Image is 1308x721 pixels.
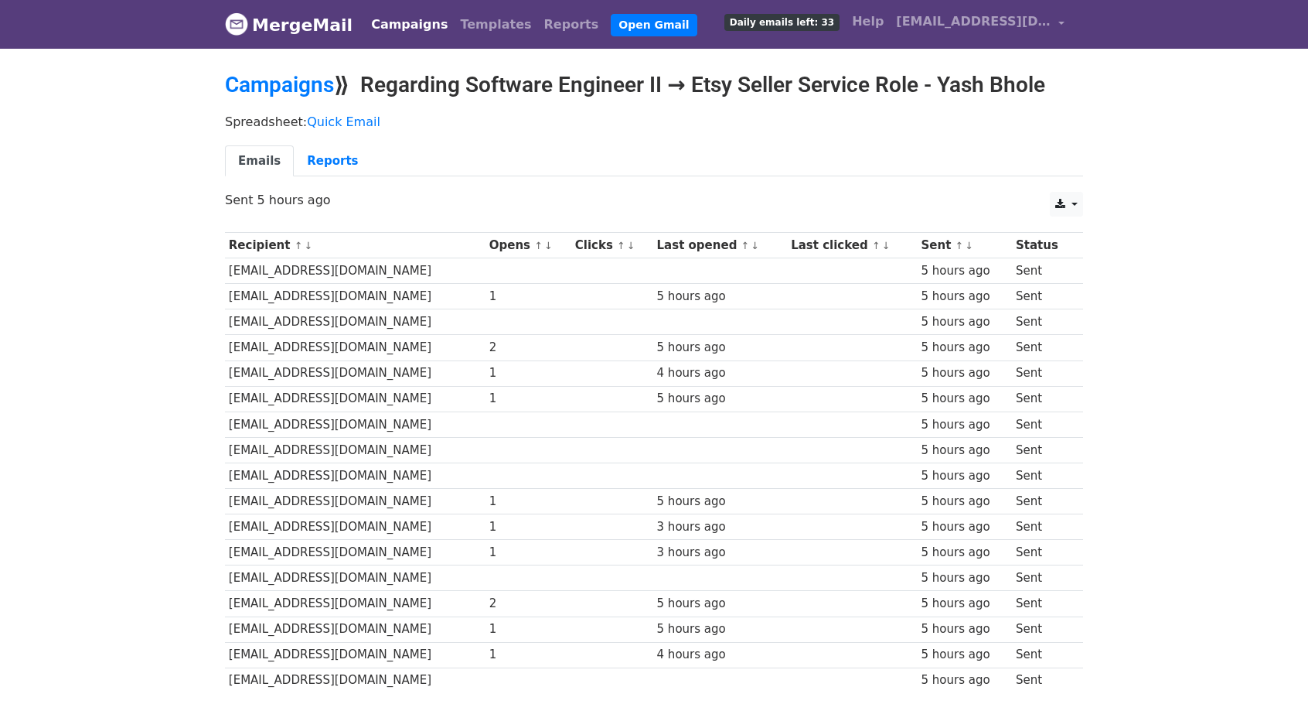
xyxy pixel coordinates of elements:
[225,284,485,309] td: [EMAIL_ADDRESS][DOMAIN_NAME]
[657,544,784,562] div: 3 hours ago
[657,288,784,306] div: 5 hours ago
[1012,489,1074,514] td: Sent
[1012,309,1074,335] td: Sent
[489,288,567,306] div: 1
[538,9,605,40] a: Reports
[225,309,485,335] td: [EMAIL_ADDRESS][DOMAIN_NAME]
[225,566,485,591] td: [EMAIL_ADDRESS][DOMAIN_NAME]
[921,364,1009,382] div: 5 hours ago
[1012,233,1074,258] th: Status
[365,9,454,40] a: Campaigns
[657,595,784,613] div: 5 hours ago
[657,364,784,382] div: 4 hours ago
[1012,258,1074,284] td: Sent
[295,240,303,251] a: ↑
[1012,386,1074,412] td: Sent
[225,114,1083,130] p: Spreadsheet:
[921,442,1009,460] div: 5 hours ago
[225,617,485,642] td: [EMAIL_ADDRESS][DOMAIN_NAME]
[921,288,1009,306] div: 5 hours ago
[225,335,485,360] td: [EMAIL_ADDRESS][DOMAIN_NAME]
[921,416,1009,434] div: 5 hours ago
[1231,647,1308,721] div: Chat Widget
[872,240,881,251] a: ↑
[489,493,567,511] div: 1
[921,518,1009,536] div: 5 hours ago
[1012,668,1074,693] td: Sent
[921,467,1009,485] div: 5 hours ago
[534,240,543,251] a: ↑
[225,514,485,540] td: [EMAIL_ADDRESS][DOMAIN_NAME]
[489,620,567,638] div: 1
[225,463,485,488] td: [EMAIL_ADDRESS][DOMAIN_NAME]
[225,642,485,668] td: [EMAIL_ADDRESS][DOMAIN_NAME]
[955,240,964,251] a: ↑
[225,192,1083,208] p: Sent 5 hours ago
[965,240,973,251] a: ↓
[890,6,1071,43] a: [EMAIL_ADDRESS][DOMAIN_NAME]
[724,14,840,31] span: Daily emails left: 33
[921,646,1009,664] div: 5 hours ago
[225,9,353,41] a: MergeMail
[921,569,1009,587] div: 5 hours ago
[294,145,371,177] a: Reports
[1012,540,1074,566] td: Sent
[896,12,1051,31] span: [EMAIL_ADDRESS][DOMAIN_NAME]
[489,390,567,408] div: 1
[1012,566,1074,591] td: Sent
[307,114,380,129] a: Quick Email
[627,240,635,251] a: ↓
[1012,360,1074,386] td: Sent
[657,390,784,408] div: 5 hours ago
[1012,335,1074,360] td: Sent
[544,240,553,251] a: ↓
[225,233,485,258] th: Recipient
[225,591,485,617] td: [EMAIL_ADDRESS][DOMAIN_NAME]
[921,339,1009,357] div: 5 hours ago
[1012,591,1074,617] td: Sent
[718,6,846,37] a: Daily emails left: 33
[653,233,788,258] th: Last opened
[657,339,784,357] div: 5 hours ago
[1012,284,1074,309] td: Sent
[921,390,1009,408] div: 5 hours ago
[225,72,334,97] a: Campaigns
[657,493,784,511] div: 5 hours ago
[918,233,1012,258] th: Sent
[1012,463,1074,488] td: Sent
[489,364,567,382] div: 1
[617,240,625,251] a: ↑
[921,262,1009,280] div: 5 hours ago
[454,9,537,40] a: Templates
[657,518,784,536] div: 3 hours ago
[225,412,485,437] td: [EMAIL_ADDRESS][DOMAIN_NAME]
[225,360,485,386] td: [EMAIL_ADDRESS][DOMAIN_NAME]
[921,544,1009,562] div: 5 hours ago
[741,240,750,251] a: ↑
[304,240,312,251] a: ↓
[225,668,485,693] td: [EMAIL_ADDRESS][DOMAIN_NAME]
[787,233,917,258] th: Last clicked
[611,14,697,36] a: Open Gmail
[489,646,567,664] div: 1
[1012,412,1074,437] td: Sent
[1012,617,1074,642] td: Sent
[225,12,248,36] img: MergeMail logo
[571,233,653,258] th: Clicks
[921,595,1009,613] div: 5 hours ago
[1012,642,1074,668] td: Sent
[846,6,890,37] a: Help
[225,540,485,566] td: [EMAIL_ADDRESS][DOMAIN_NAME]
[225,145,294,177] a: Emails
[1012,437,1074,463] td: Sent
[225,437,485,463] td: [EMAIL_ADDRESS][DOMAIN_NAME]
[921,620,1009,638] div: 5 hours ago
[921,493,1009,511] div: 5 hours ago
[921,313,1009,331] div: 5 hours ago
[882,240,891,251] a: ↓
[489,595,567,613] div: 2
[225,72,1083,98] h2: ⟫ Regarding Software Engineer II → Etsy Seller Service Role - Yash Bhole
[1012,514,1074,540] td: Sent
[225,258,485,284] td: [EMAIL_ADDRESS][DOMAIN_NAME]
[751,240,759,251] a: ↓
